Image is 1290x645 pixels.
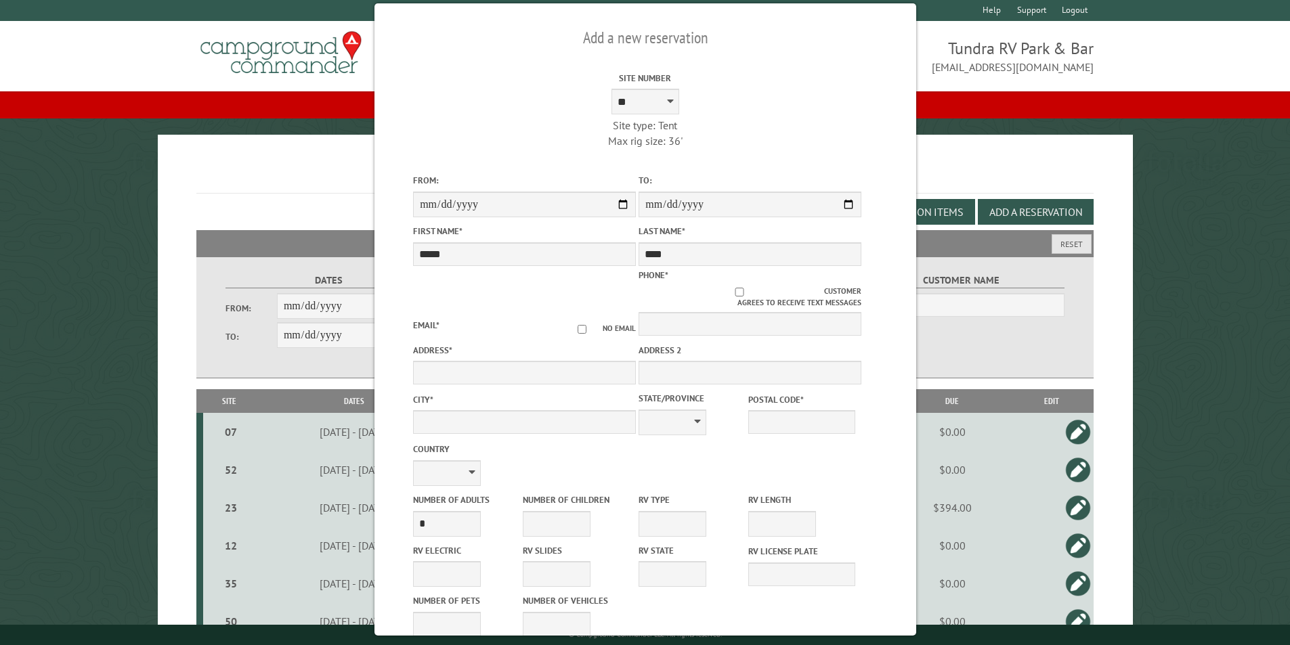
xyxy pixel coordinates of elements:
[258,615,450,628] div: [DATE] - [DATE]
[209,577,254,590] div: 35
[196,26,366,79] img: Campground Commander
[523,493,630,506] label: Number of Children
[748,393,855,406] label: Postal Code
[196,156,1094,194] h1: Reservations
[258,577,450,590] div: [DATE] - [DATE]
[225,302,277,315] label: From:
[413,393,636,406] label: City
[523,544,630,557] label: RV Slides
[748,493,855,506] label: RV Length
[209,425,254,439] div: 07
[895,564,1010,602] td: $0.00
[639,269,668,281] label: Phone
[895,451,1010,489] td: $0.00
[561,323,636,334] label: No email
[639,493,746,506] label: RV Type
[561,325,603,334] input: No email
[654,288,824,296] input: Customer agrees to receive text messages
[639,544,746,557] label: RV State
[209,463,254,476] div: 52
[413,174,636,187] label: From:
[1052,234,1092,254] button: Reset
[639,225,861,238] label: Last Name
[534,133,756,148] div: Max rig size: 36'
[1010,389,1094,413] th: Edit
[895,527,1010,564] td: $0.00
[523,594,630,607] label: Number of Vehicles
[256,389,452,413] th: Dates
[413,319,439,331] label: Email
[209,615,254,628] div: 50
[534,118,756,133] div: Site type: Tent
[639,286,861,309] label: Customer agrees to receive text messages
[639,174,861,187] label: To:
[203,389,256,413] th: Site
[895,602,1010,640] td: $0.00
[413,493,520,506] label: Number of Adults
[639,392,746,405] label: State/Province
[413,544,520,557] label: RV Electric
[895,489,1010,527] td: $394.00
[413,594,520,607] label: Number of Pets
[895,413,1010,451] td: $0.00
[895,389,1010,413] th: Due
[196,230,1094,256] h2: Filters
[639,344,861,357] label: Address 2
[413,344,636,357] label: Address
[225,330,277,343] label: To:
[748,545,855,558] label: RV License Plate
[209,539,254,552] div: 12
[569,630,722,639] small: © Campground Commander LLC. All rights reserved.
[534,72,756,85] label: Site Number
[258,539,450,552] div: [DATE] - [DATE]
[413,443,636,455] label: Country
[858,273,1065,288] label: Customer Name
[859,199,975,225] button: Edit Add-on Items
[258,501,450,514] div: [DATE] - [DATE]
[978,199,1094,225] button: Add a Reservation
[413,225,636,238] label: First Name
[258,463,450,476] div: [DATE] - [DATE]
[225,273,432,288] label: Dates
[413,25,878,51] h2: Add a new reservation
[258,425,450,439] div: [DATE] - [DATE]
[209,501,254,514] div: 23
